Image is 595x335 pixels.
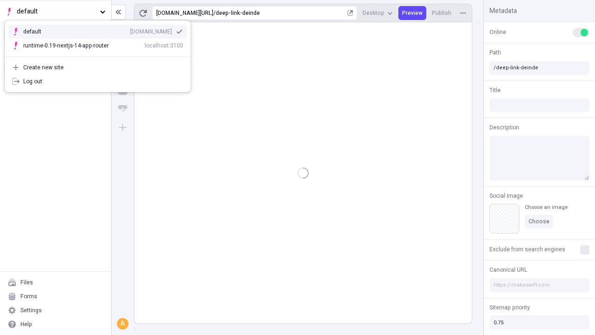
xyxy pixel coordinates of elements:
div: Help [20,321,32,328]
span: Path [489,48,501,57]
div: localhost:3100 [145,42,183,49]
span: Desktop [363,9,384,17]
span: Canonical URL [489,266,527,274]
input: https://makeswift.com [489,278,589,292]
div: runtime-0.19-nextjs-14-app-router [23,42,109,49]
div: [URL][DOMAIN_NAME] [156,9,213,17]
span: Exclude from search engines [489,245,565,254]
div: Choose an image [525,204,568,211]
span: Preview [402,9,423,17]
div: Files [20,279,33,286]
span: Online [489,28,506,36]
span: default [17,7,96,17]
span: Description [489,123,519,132]
div: deep-link-deinde [216,9,345,17]
span: Social Image [489,192,523,200]
button: Button [114,100,131,117]
div: default [23,28,56,35]
div: Settings [20,307,42,314]
div: [DOMAIN_NAME] [130,28,172,35]
span: Publish [432,9,451,17]
div: / [213,9,216,17]
button: Choose [525,214,553,228]
span: Choose [529,218,549,225]
button: Preview [398,6,426,20]
span: Sitemap priority [489,303,530,312]
button: Desktop [359,6,397,20]
div: Suggestions [5,21,191,56]
div: A [118,319,128,329]
div: Forms [20,293,37,300]
button: Publish [428,6,455,20]
span: Title [489,86,501,94]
